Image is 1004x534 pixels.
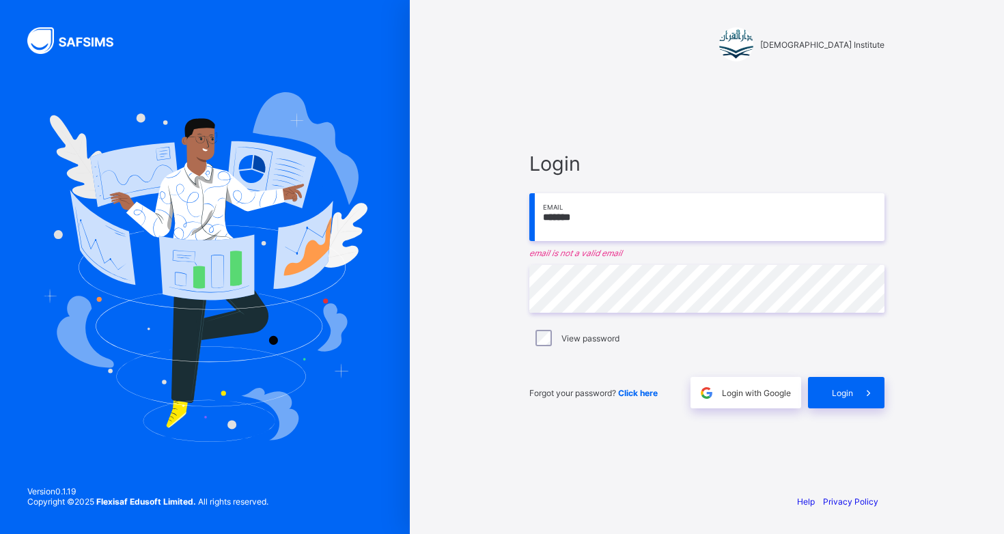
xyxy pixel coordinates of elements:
span: Forgot your password? [529,388,658,398]
span: Version 0.1.19 [27,486,268,496]
img: google.396cfc9801f0270233282035f929180a.svg [699,385,714,401]
a: Privacy Policy [823,496,878,507]
em: email is not a valid email [529,248,884,258]
label: View password [561,333,619,343]
span: Copyright © 2025 All rights reserved. [27,496,268,507]
span: Login with Google [722,388,791,398]
img: Hero Image [42,92,367,442]
a: Help [797,496,815,507]
span: Login [832,388,853,398]
strong: Flexisaf Edusoft Limited. [96,496,196,507]
span: [DEMOGRAPHIC_DATA] Institute [760,40,884,50]
span: Login [529,152,884,175]
a: Click here [618,388,658,398]
img: SAFSIMS Logo [27,27,130,54]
